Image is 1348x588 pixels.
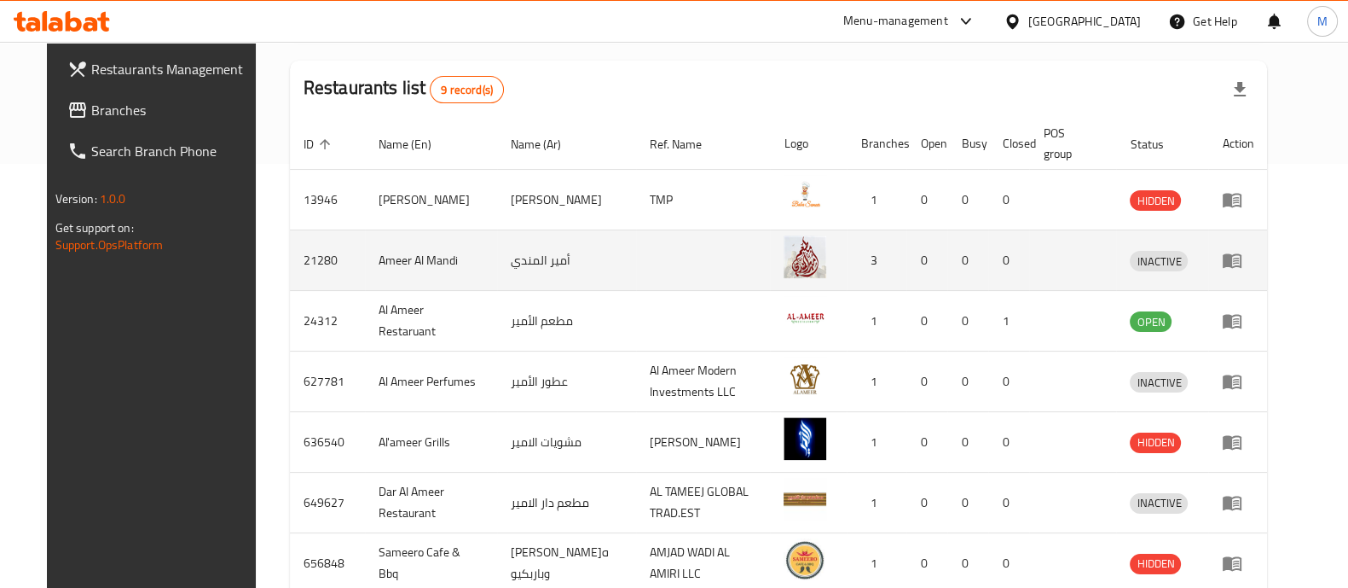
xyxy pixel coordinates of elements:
[304,134,336,154] span: ID
[497,170,636,230] td: [PERSON_NAME]
[497,291,636,352] td: مطعم الأمير
[784,296,826,339] img: Al Ameer Restaruant
[947,412,988,473] td: 0
[947,118,988,170] th: Busy
[784,236,826,278] img: Ameer Al Mandi
[290,230,365,291] td: 21280
[1222,371,1253,392] div: Menu
[988,230,1029,291] td: 0
[54,90,272,131] a: Branches
[1130,312,1172,332] span: OPEN
[947,291,988,352] td: 0
[988,412,1029,473] td: 0
[1222,492,1253,513] div: Menu
[431,82,503,98] span: 9 record(s)
[365,291,497,352] td: Al Ameer Restaruant
[1130,493,1188,513] span: INACTIVE
[947,352,988,412] td: 0
[55,234,164,256] a: Support.OpsPlatform
[988,473,1029,533] td: 0
[1208,118,1267,170] th: Action
[290,412,365,473] td: 636540
[430,76,504,103] div: Total records count
[365,412,497,473] td: Al'ameer Grills
[1219,69,1260,110] div: Export file
[304,75,504,103] h2: Restaurants list
[1130,433,1181,452] span: HIDDEN
[1130,554,1181,573] span: HIDDEN
[1222,553,1253,573] div: Menu
[906,291,947,352] td: 0
[784,417,826,460] img: Al'ameer Grills
[1130,191,1181,211] span: HIDDEN
[497,352,636,412] td: عطور الأمير
[906,352,947,412] td: 0
[1222,432,1253,452] div: Menu
[784,478,826,521] img: Dar Al Ameer Restaurant
[54,49,272,90] a: Restaurants Management
[1130,190,1181,211] div: HIDDEN
[906,412,947,473] td: 0
[906,118,947,170] th: Open
[770,118,847,170] th: Logo
[947,230,988,291] td: 0
[365,170,497,230] td: [PERSON_NAME]
[55,188,97,210] span: Version:
[843,11,948,32] div: Menu-management
[1222,189,1253,210] div: Menu
[784,357,826,399] img: Al Ameer Perfumes
[100,188,126,210] span: 1.0.0
[1130,134,1185,154] span: Status
[290,291,365,352] td: 24312
[55,217,134,239] span: Get support on:
[847,352,906,412] td: 1
[847,230,906,291] td: 3
[988,352,1029,412] td: 0
[906,230,947,291] td: 0
[636,352,771,412] td: Al Ameer Modern Investments LLC
[988,291,1029,352] td: 1
[906,473,947,533] td: 0
[1130,493,1188,514] div: INACTIVE
[91,100,258,120] span: Branches
[1317,12,1328,31] span: M
[54,131,272,172] a: Search Branch Phone
[1130,433,1181,453] div: HIDDEN
[365,473,497,533] td: Dar Al Ameer Restaurant
[784,175,826,218] img: Baba Sameer
[290,473,365,533] td: 649627
[988,118,1029,170] th: Closed
[947,473,988,533] td: 0
[1130,252,1188,271] span: INACTIVE
[365,230,497,291] td: Ameer Al Mandi
[636,170,771,230] td: TMP
[290,352,365,412] td: 627781
[1222,311,1253,331] div: Menu
[511,134,583,154] span: Name (Ar)
[91,141,258,161] span: Search Branch Phone
[497,473,636,533] td: مطعم دار الامير
[650,134,724,154] span: Ref. Name
[497,230,636,291] td: أمير المندي
[988,170,1029,230] td: 0
[497,412,636,473] td: مشويات الامير
[91,59,258,79] span: Restaurants Management
[847,118,906,170] th: Branches
[947,170,988,230] td: 0
[379,134,454,154] span: Name (En)
[365,352,497,412] td: Al Ameer Perfumes
[1028,12,1141,31] div: [GEOGRAPHIC_DATA]
[1043,123,1096,164] span: POS group
[847,170,906,230] td: 1
[784,539,826,581] img: Sameero Cafe & Bbq
[636,473,771,533] td: AL TAMEEJ GLOBAL TRAD.EST
[847,473,906,533] td: 1
[906,170,947,230] td: 0
[1130,554,1181,574] div: HIDDEN
[1130,373,1188,393] span: INACTIVE
[847,291,906,352] td: 1
[636,412,771,473] td: [PERSON_NAME]
[290,170,365,230] td: 13946
[847,412,906,473] td: 1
